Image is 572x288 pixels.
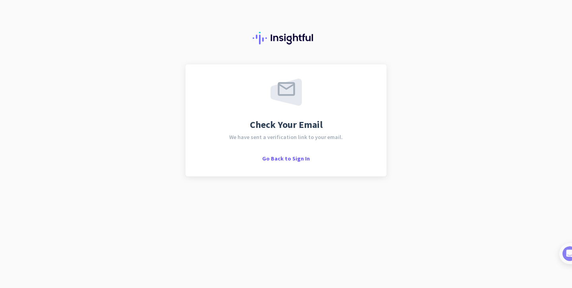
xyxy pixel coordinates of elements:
[250,120,323,130] span: Check Your Email
[262,155,310,162] span: Go Back to Sign In
[271,79,302,106] img: email-sent
[229,134,343,140] span: We have sent a verification link to your email.
[253,32,319,44] img: Insightful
